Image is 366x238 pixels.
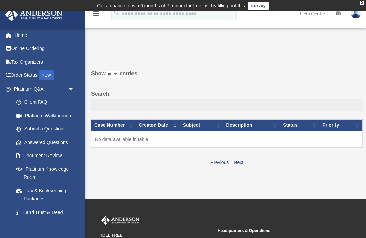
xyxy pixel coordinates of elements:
div: NEW [39,70,54,80]
a: Submit a Question [9,122,81,136]
a: Previous [210,160,229,165]
a: Document Review [9,149,81,163]
a: Next [233,160,243,165]
a: Platinum Walkthrough [9,109,81,122]
img: User Pic [351,8,361,18]
a: Client FAQ [9,96,81,109]
th: Priority: activate to sort column ascending [320,120,362,131]
a: Platinum Q&Aarrow_drop_down [5,82,81,96]
th: Created Date: activate to sort column ascending [136,120,180,131]
select: Showentries [106,71,120,78]
span: arrow_drop_down [68,82,81,96]
a: Tax Organizers [5,55,85,69]
img: Anderson Advisors Platinum Portal [3,8,64,21]
div: Get a chance to win 6 months of Platinum for free just by filling out this [97,2,245,10]
a: Home [5,28,85,42]
a: Platinum Knowledge Room [9,162,81,184]
th: Description: activate to sort column ascending [224,120,281,131]
img: Anderson Advisors Platinum Portal [100,216,141,225]
input: Search: [91,99,363,112]
div: close [360,1,364,5]
a: Land Trust & Deed Forum [9,206,81,227]
a: menu [91,12,100,18]
a: survey [248,2,269,10]
th: Status: activate to sort column ascending [280,120,320,131]
th: Case Number: activate to sort column ascending [91,120,136,131]
label: Search: [91,89,363,112]
td: No data available in table [91,131,363,148]
i: search [113,9,121,17]
a: Answered Questions [9,136,78,149]
small: Headquarters & Operations [218,227,330,234]
a: Order StatusNEW [5,69,85,82]
th: Subject: activate to sort column ascending [180,120,224,131]
a: Tax & Bookkeeping Packages [9,184,81,206]
label: Show entries [91,69,363,85]
i: menu [91,9,100,18]
a: Online Ordering [5,42,85,55]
